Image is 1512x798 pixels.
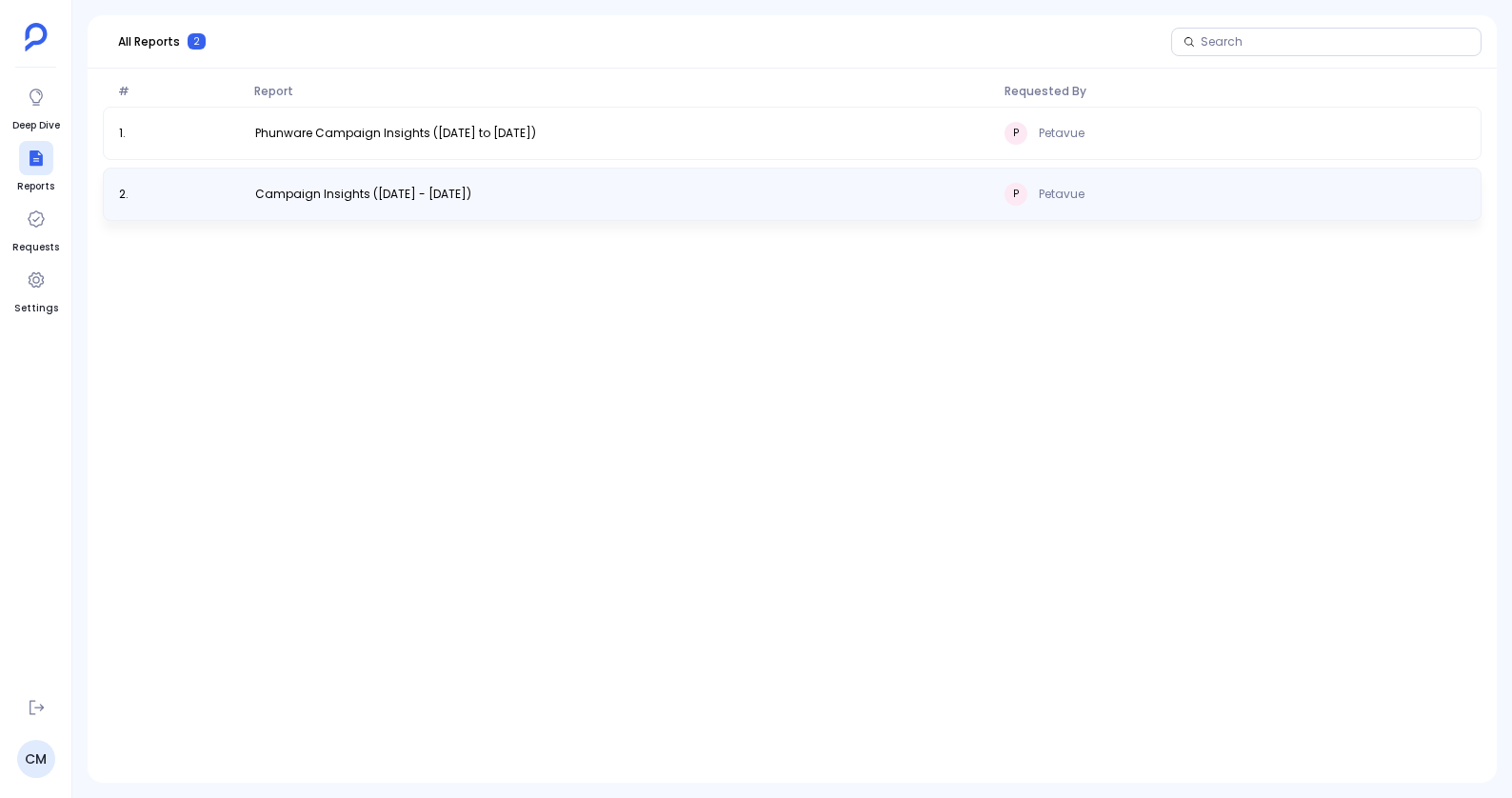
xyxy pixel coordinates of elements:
[997,84,1474,99] span: Requested By
[110,84,247,99] span: #
[1201,34,1469,50] input: Search
[17,740,55,778] a: CM
[12,80,60,133] a: Deep Dive
[255,126,536,141] span: Phunware Campaign Insights ([DATE] to [DATE])
[1039,187,1084,202] span: Petavue
[118,34,180,50] span: All Reports
[1039,126,1084,141] span: Petavue
[25,23,48,51] img: petavue logo
[12,118,60,133] span: Deep Dive
[17,141,54,194] a: Reports
[14,301,58,316] span: Settings
[188,33,206,50] span: 2
[248,126,544,141] button: Phunware Campaign Insights ([DATE] to [DATE])
[111,187,248,202] span: 2 .
[247,84,997,99] span: Report
[12,202,59,255] a: Requests
[12,240,59,255] span: Requests
[17,179,54,194] span: Reports
[1005,183,1027,206] span: P
[248,187,479,202] button: Campaign Insights ([DATE] - [DATE])
[255,187,471,202] span: Campaign Insights ([DATE] - [DATE])
[111,126,248,141] span: 1 .
[14,263,58,316] a: Settings
[1005,122,1027,145] span: P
